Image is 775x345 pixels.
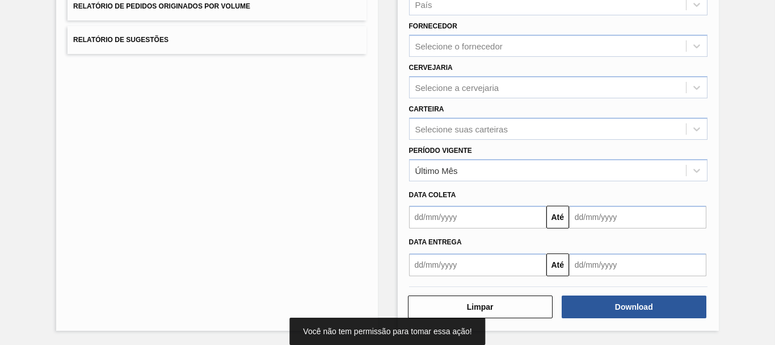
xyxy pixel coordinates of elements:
[303,327,471,336] span: Você não tem permissão para tomar essa ação!
[409,64,453,72] label: Cervejaria
[68,26,366,54] button: Relatório de Sugestões
[415,41,503,51] div: Selecione o fornecedor
[546,206,569,228] button: Até
[73,36,169,44] span: Relatório de Sugestões
[409,105,444,113] label: Carteira
[409,253,546,276] input: dd/mm/yyyy
[415,165,458,175] div: Último Mês
[409,191,456,199] span: Data coleta
[409,238,462,246] span: Data entrega
[569,253,706,276] input: dd/mm/yyyy
[562,296,706,318] button: Download
[409,22,457,30] label: Fornecedor
[415,82,499,92] div: Selecione a cervejaria
[409,147,472,155] label: Período Vigente
[409,206,546,228] input: dd/mm/yyyy
[569,206,706,228] input: dd/mm/yyyy
[408,296,553,318] button: Limpar
[73,2,250,10] span: Relatório de Pedidos Originados por Volume
[546,253,569,276] button: Até
[415,124,508,134] div: Selecione suas carteiras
